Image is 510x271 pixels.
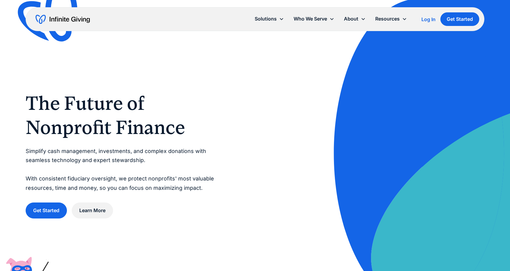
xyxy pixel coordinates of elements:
a: Get Started [26,202,67,218]
div: Who We Serve [294,15,327,23]
div: Solutions [255,15,277,23]
div: Log In [421,17,436,22]
h1: The Future of Nonprofit Finance [26,91,219,139]
div: Resources [375,15,400,23]
a: Learn More [72,202,113,218]
p: Simplify cash management, investments, and complex donations with seamless technology and expert ... [26,147,219,193]
a: Get Started [440,12,479,26]
div: About [344,15,358,23]
a: Log In [421,16,436,23]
